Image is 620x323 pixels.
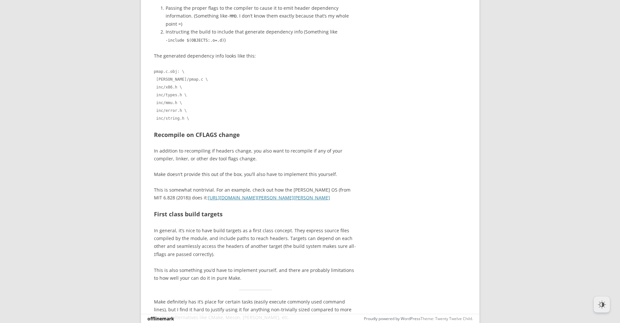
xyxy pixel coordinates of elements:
[154,209,357,219] h2: First class build targets
[364,316,420,321] a: Proudly powered by WordPress
[147,316,174,322] a: offlinemark
[154,52,357,60] p: The generated dependency info looks like this:
[208,195,330,201] a: [URL][DOMAIN_NAME][PERSON_NAME][PERSON_NAME]
[166,38,225,43] code: -include $(OBJECTS:.o=.d)
[227,14,237,19] code: -MMD
[154,227,357,259] p: In general, it’s nice to have build targets as a first class concept. They express source files c...
[154,298,357,321] p: Make definitely has it’s place for certain tasks (easily execute commonly used command lines), bu...
[278,315,473,323] div: Theme: Twenty Twelve Child.
[154,130,357,140] h2: Recompile on CFLAGS change
[154,186,357,202] p: This is somewhat nontrivial. For an example, check out how the [PERSON_NAME] OS (from MIT 6.828 (...
[154,266,357,282] p: This is also something you’d have to implement yourself, and there are probably limitations to ho...
[166,4,357,28] li: Passing the proper flags to the compiler to cause it to emit header dependency information. (Some...
[154,147,357,163] p: In addition to recompiling if headers change, you also want to recompile if any of your compiler,...
[154,170,357,178] p: Make doesn’t provide this out of the box, you’ll also have to implement this yourself.
[154,68,357,122] code: pmap.c.obj: \ [PERSON_NAME]/pmap.c \ inc/x86.h \ inc/types.h \ inc/mmu.h \ inc/error.h \ inc/stri...
[166,28,357,44] li: Instructing the build to include that generate dependency info (Something like )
